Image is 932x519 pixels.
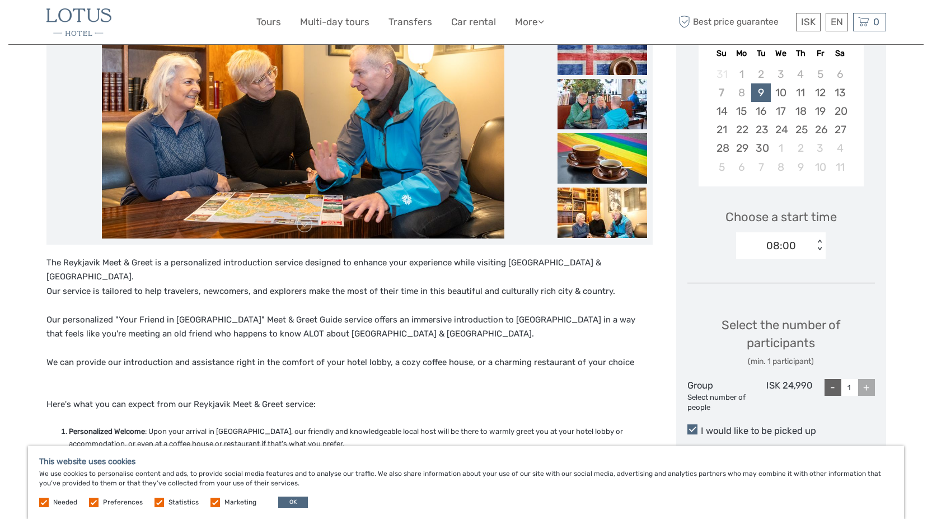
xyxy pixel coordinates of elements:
div: Not available Saturday, September 6th, 2025 [830,65,850,83]
h5: This website uses cookies [39,457,893,466]
p: Here's what you can expect from our Reykjavik Meet & Greet service: [46,384,653,412]
div: Fr [811,46,830,61]
span: Best price guarantee [676,13,793,31]
div: We use cookies to personalise content and ads, to provide social media features and to analyse ou... [28,446,904,519]
div: Choose Wednesday, October 8th, 2025 [771,158,790,176]
div: Choose Sunday, September 21st, 2025 [712,120,732,139]
div: Select number of people [687,392,750,414]
div: Select the number of participants [687,316,875,367]
img: 5723f72bf59740b4b8cef873eb0e5bee_slider_thumbnail.jpeg [558,25,647,75]
div: ISK 24,990 [750,379,812,413]
div: Choose Wednesday, September 24th, 2025 [771,120,790,139]
img: 40-5dc62ba0-bbfb-450f-bd65-f0e2175b1aef_logo_small.jpg [46,8,111,36]
div: Choose Monday, September 22nd, 2025 [732,120,751,139]
li: : Upon your arrival in [GEOGRAPHIC_DATA], our friendly and knowledgeable local host will be there... [69,426,653,451]
div: - [825,379,841,396]
div: month 2025-09 [702,65,860,176]
div: Choose Tuesday, September 16th, 2025 [751,102,771,120]
div: Not available Thursday, September 4th, 2025 [791,65,811,83]
div: Not available Monday, September 1st, 2025 [732,65,751,83]
a: Car rental [451,14,496,30]
div: Choose Saturday, September 20th, 2025 [830,102,850,120]
div: Choose Tuesday, October 7th, 2025 [751,158,771,176]
span: Choose a start time [725,208,837,226]
div: + [858,379,875,396]
label: Preferences [103,498,143,507]
div: EN [826,13,848,31]
p: The Reykjavik Meet & Greet is a personalized introduction service designed to enhance your experi... [46,256,653,370]
button: OK [278,497,308,508]
div: Not available Wednesday, September 3rd, 2025 [771,65,790,83]
div: Tu [751,46,771,61]
div: We [771,46,790,61]
div: Choose Friday, October 10th, 2025 [811,158,830,176]
div: Choose Saturday, October 4th, 2025 [830,139,850,157]
div: Choose Sunday, September 14th, 2025 [712,102,732,120]
div: Choose Thursday, September 11th, 2025 [791,83,811,102]
div: Choose Friday, October 3rd, 2025 [811,139,830,157]
div: Not available Sunday, August 31st, 2025 [712,65,732,83]
div: Group [687,379,750,413]
div: Choose Saturday, September 13th, 2025 [830,83,850,102]
div: Choose Tuesday, September 23rd, 2025 [751,120,771,139]
div: Choose Monday, October 6th, 2025 [732,158,751,176]
div: Choose Friday, September 19th, 2025 [811,102,830,120]
div: 08:00 [766,239,796,253]
div: Mo [732,46,751,61]
div: Choose Thursday, September 18th, 2025 [791,102,811,120]
div: < > [815,240,825,251]
img: f3a7bcb2d24c4d3883a7f07955a4072a_slider_thumbnail.jpeg [558,79,647,129]
div: Choose Monday, September 29th, 2025 [732,139,751,157]
div: Choose Friday, September 26th, 2025 [811,120,830,139]
a: More [515,14,544,30]
a: Transfers [388,14,432,30]
div: Sa [830,46,850,61]
div: Choose Sunday, September 28th, 2025 [712,139,732,157]
div: Choose Thursday, October 9th, 2025 [791,158,811,176]
a: Tours [256,14,281,30]
span: ISK [801,16,816,27]
label: Statistics [168,498,199,507]
strong: Personalized Welcome [69,427,145,436]
span: 0 [872,16,881,27]
div: Choose Wednesday, September 10th, 2025 [771,83,790,102]
div: Not available Friday, September 5th, 2025 [811,65,830,83]
label: Marketing [224,498,256,507]
div: Not available Tuesday, September 2nd, 2025 [751,65,771,83]
div: Su [712,46,732,61]
div: Choose Friday, September 12th, 2025 [811,83,830,102]
div: Choose Monday, September 15th, 2025 [732,102,751,120]
img: dcb7f6fb0ae34daeaa62dd4314d6e483_slider_thumbnail.jpeg [558,133,647,184]
p: We're away right now. Please check back later! [16,20,127,29]
div: Choose Tuesday, September 9th, 2025 [751,83,771,102]
div: Not available Sunday, September 7th, 2025 [712,83,732,102]
label: Needed [53,498,77,507]
div: Th [791,46,811,61]
div: Choose Saturday, October 11th, 2025 [830,158,850,176]
div: Choose Tuesday, September 30th, 2025 [751,139,771,157]
div: Choose Thursday, October 2nd, 2025 [791,139,811,157]
div: Choose Wednesday, October 1st, 2025 [771,139,790,157]
div: Not available Monday, September 8th, 2025 [732,83,751,102]
div: Choose Wednesday, September 17th, 2025 [771,102,790,120]
div: Choose Sunday, October 5th, 2025 [712,158,732,176]
a: Multi-day tours [300,14,369,30]
button: Open LiveChat chat widget [129,17,142,31]
img: b59036dd2b3f4051bfc28cd470224863_slider_thumbnail.jpeg [558,188,647,238]
div: (min. 1 participant) [687,356,875,367]
div: Choose Thursday, September 25th, 2025 [791,120,811,139]
div: Choose Saturday, September 27th, 2025 [830,120,850,139]
label: I would like to be picked up [687,424,875,438]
